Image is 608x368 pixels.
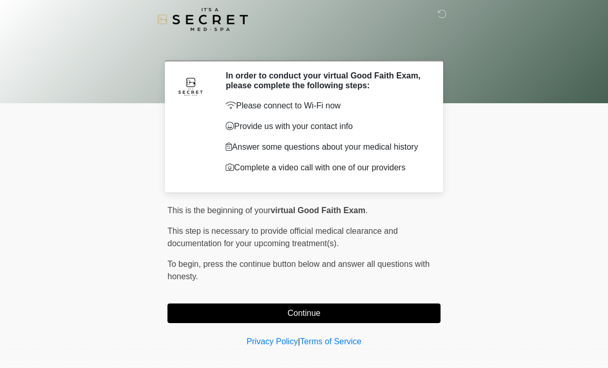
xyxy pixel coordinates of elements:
a: Terms of Service [300,337,361,346]
h2: In order to conduct your virtual Good Faith Exam, please complete the following steps: [226,71,425,90]
span: To begin, [167,260,203,268]
strong: virtual Good Faith Exam [271,206,365,215]
span: press the continue button below and answer all questions with honesty. [167,260,430,281]
p: Answer some questions about your medical history [226,141,425,153]
p: Complete a video call with one of our providers [226,162,425,174]
p: Provide us with your contact info [226,120,425,133]
img: It's A Secret Med Spa Logo [157,8,248,31]
span: This is the beginning of your [167,206,271,215]
img: Agent Avatar [175,71,206,102]
a: | [298,337,300,346]
span: This step is necessary to provide official medical clearance and documentation for your upcoming ... [167,227,398,248]
button: Continue [167,303,441,323]
h1: ‎ ‎ [160,37,448,56]
a: Privacy Policy [247,337,298,346]
span: . [365,206,367,215]
p: Please connect to Wi-Fi now [226,100,425,112]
